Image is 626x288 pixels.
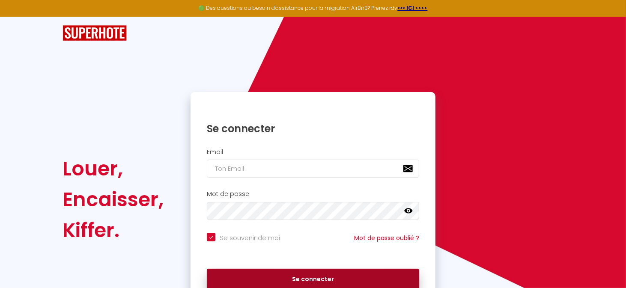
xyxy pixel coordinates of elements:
[63,184,164,215] div: Encaisser,
[207,160,419,178] input: Ton Email
[398,4,428,12] a: >>> ICI <<<<
[354,234,419,242] a: Mot de passe oublié ?
[207,148,419,156] h2: Email
[63,25,127,41] img: SuperHote logo
[63,153,164,184] div: Louer,
[207,122,419,135] h1: Se connecter
[207,190,419,198] h2: Mot de passe
[63,215,164,246] div: Kiffer.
